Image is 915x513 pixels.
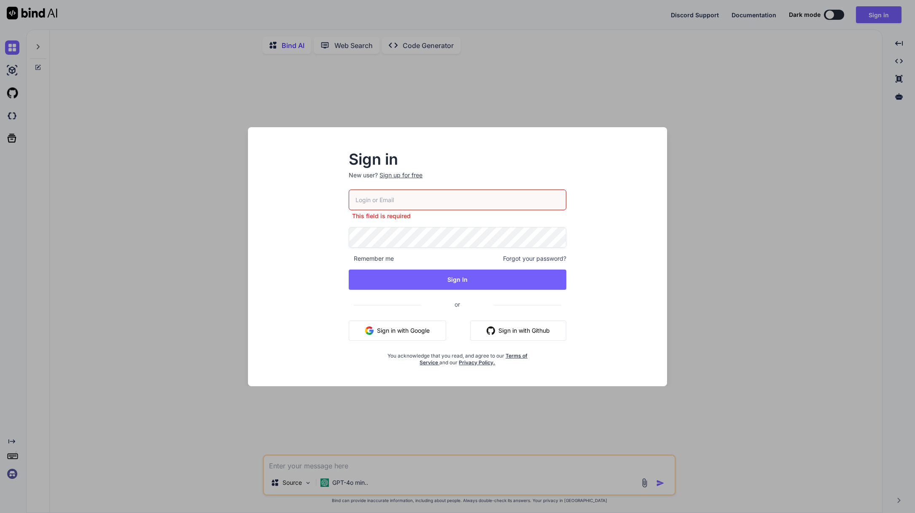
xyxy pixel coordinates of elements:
[420,353,527,366] a: Terms of Service
[503,254,566,263] span: Forgot your password?
[349,254,394,263] span: Remember me
[349,321,446,341] button: Sign in with Google
[349,152,566,166] h2: Sign in
[459,359,495,366] a: Privacy Policy.
[349,190,566,210] input: Login or Email
[487,326,495,335] img: github
[421,294,494,315] span: or
[349,171,566,190] p: New user?
[349,212,566,220] p: This field is required
[385,347,530,366] div: You acknowledge that you read, and agree to our and our
[470,321,566,341] button: Sign in with Github
[349,270,566,290] button: Sign In
[379,171,423,179] div: Sign up for free
[365,326,374,335] img: google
